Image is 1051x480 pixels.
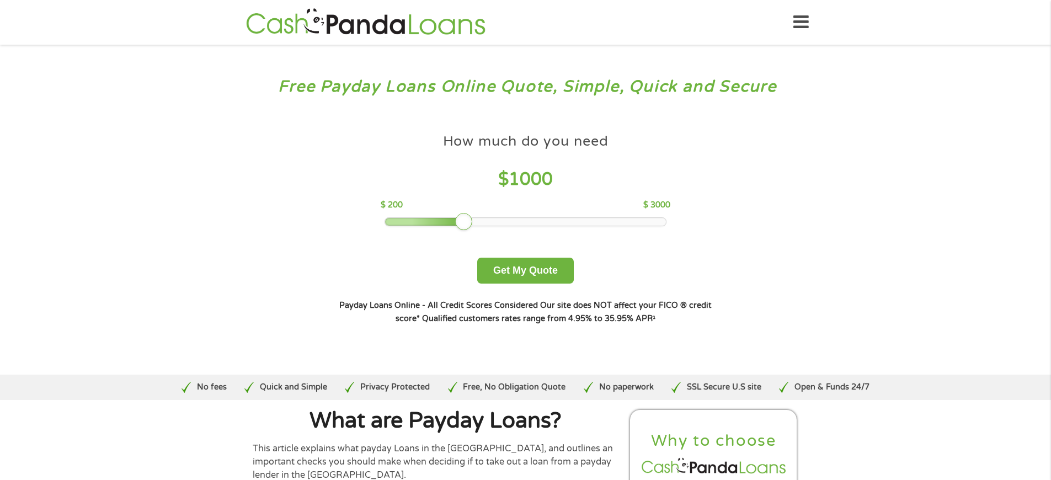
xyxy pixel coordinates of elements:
h4: $ [381,168,670,191]
p: No paperwork [599,381,654,393]
p: No fees [197,381,227,393]
h1: What are Payday Loans? [253,410,619,432]
span: 1000 [509,169,553,190]
h4: How much do you need [443,132,609,151]
p: Privacy Protected [360,381,430,393]
button: Get My Quote [477,258,574,284]
strong: Payday Loans Online - All Credit Scores Considered [339,301,538,310]
p: Open & Funds 24/7 [794,381,869,393]
h3: Free Payday Loans Online Quote, Simple, Quick and Secure [32,77,1020,97]
p: Quick and Simple [260,381,327,393]
p: $ 200 [381,199,403,211]
p: Free, No Obligation Quote [463,381,565,393]
p: SSL Secure U.S site [687,381,761,393]
img: GetLoanNow Logo [243,7,489,38]
p: $ 3000 [643,199,670,211]
h2: Why to choose [639,431,788,451]
strong: Our site does NOT affect your FICO ® credit score* [396,301,712,323]
strong: Qualified customers rates range from 4.95% to 35.95% APR¹ [422,314,655,323]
